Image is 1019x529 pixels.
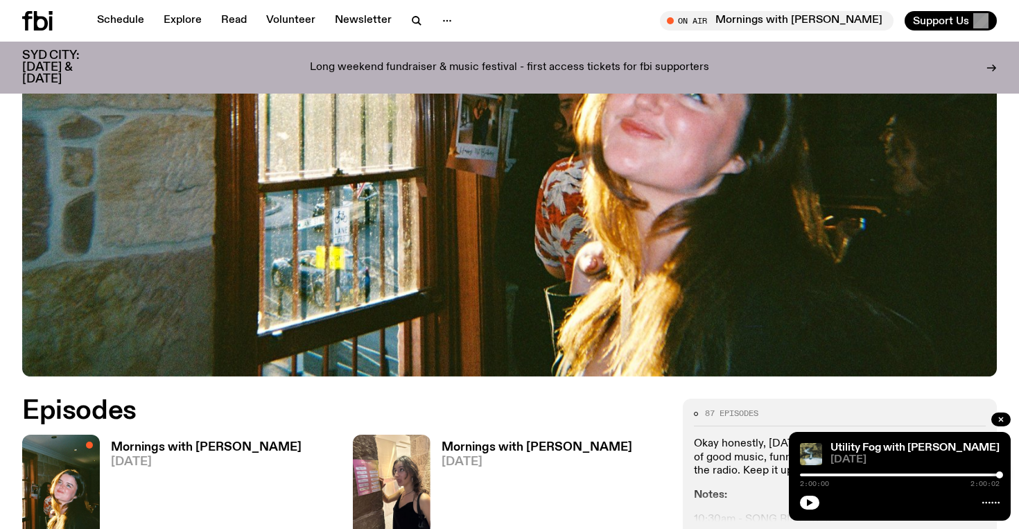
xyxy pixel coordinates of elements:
button: On AirMornings with [PERSON_NAME] [660,11,894,31]
img: Cover of Corps Citoyen album Barrani [800,443,822,465]
span: 2:00:02 [970,480,1000,487]
h3: Mornings with [PERSON_NAME] [442,442,632,453]
a: Read [213,11,255,31]
a: Explore [155,11,210,31]
a: Schedule [89,11,153,31]
h3: Mornings with [PERSON_NAME] [111,442,302,453]
a: Utility Fog with [PERSON_NAME] [830,442,1000,453]
p: Long weekend fundraiser & music festival - first access tickets for fbi supporters [310,62,709,74]
span: 2:00:00 [800,480,829,487]
span: 87 episodes [705,410,758,417]
span: [DATE] [830,455,1000,465]
button: Support Us [905,11,997,31]
p: Okay honestly, [DATE] is such a good morning on fbi. Tons of good music, funny stories, texts etc... [694,437,986,478]
a: Volunteer [258,11,324,31]
a: Newsletter [326,11,400,31]
h2: Episodes [22,399,666,424]
span: [DATE] [442,456,632,468]
h3: SYD CITY: [DATE] & [DATE] [22,50,111,85]
span: [DATE] [111,456,302,468]
span: Support Us [913,15,969,27]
